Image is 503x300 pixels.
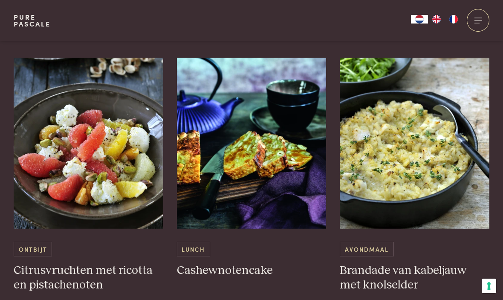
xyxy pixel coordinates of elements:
[411,15,428,24] a: NL
[14,14,51,27] a: PurePascale
[411,15,462,24] aside: Language selected: Nederlands
[482,279,496,293] button: Uw voorkeuren voor toestemming voor trackingtechnologieën
[14,58,163,293] a: Citrusvruchten met ricotta en pistachenoten Ontbijt Citrusvruchten met ricotta en pistachenoten
[411,15,428,24] div: Language
[177,242,210,256] span: Lunch
[340,58,489,293] a: Brandade van kabeljauw met knolselder Avondmaal Brandade van kabeljauw met knolselder
[177,263,327,278] h3: Cashewnotencake
[428,15,462,24] ul: Language list
[340,58,489,229] img: Brandade van kabeljauw met knolselder
[340,263,489,293] h3: Brandade van kabeljauw met knolselder
[340,242,393,256] span: Avondmaal
[177,58,327,278] a: Cashewnotencake Lunch Cashewnotencake
[14,58,163,229] img: Citrusvruchten met ricotta en pistachenoten
[177,58,327,229] img: Cashewnotencake
[428,15,445,24] a: EN
[445,15,462,24] a: FR
[14,263,163,293] h3: Citrusvruchten met ricotta en pistachenoten
[14,242,52,256] span: Ontbijt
